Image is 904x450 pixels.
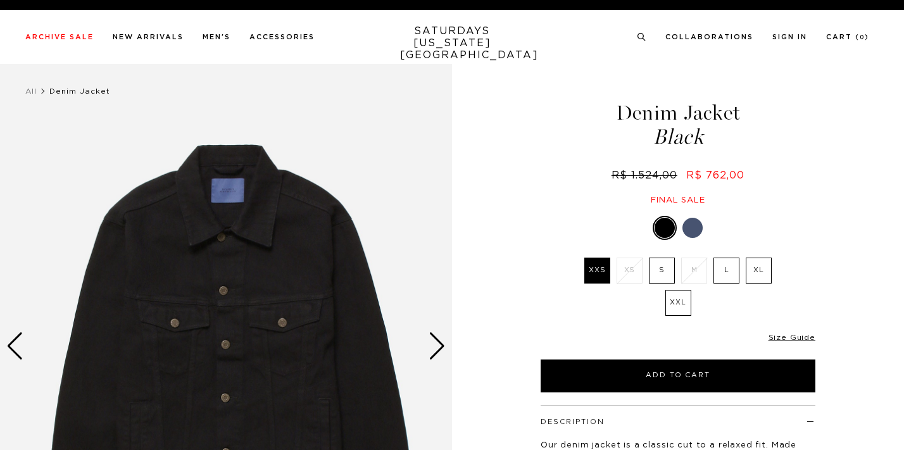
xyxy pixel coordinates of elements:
[539,195,817,206] div: Final sale
[649,258,675,284] label: S
[746,258,772,284] label: XL
[6,332,23,360] div: Previous slide
[686,170,744,180] span: R$ 762,00
[826,34,869,41] a: Cart (0)
[429,332,446,360] div: Next slide
[400,25,505,61] a: SATURDAYS[US_STATE][GEOGRAPHIC_DATA]
[249,34,315,41] a: Accessories
[541,359,815,392] button: Add to Cart
[25,87,37,95] a: All
[772,34,807,41] a: Sign In
[584,258,610,284] label: XXS
[665,290,691,316] label: XXL
[612,170,682,180] del: R$ 1.524,00
[539,103,817,147] h1: Denim Jacket
[713,258,739,284] label: L
[49,87,110,95] span: Denim Jacket
[769,334,815,341] a: Size Guide
[539,127,817,147] span: Black
[113,34,184,41] a: New Arrivals
[25,34,94,41] a: Archive Sale
[541,418,605,425] button: Description
[203,34,230,41] a: Men's
[665,34,753,41] a: Collaborations
[860,35,865,41] small: 0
